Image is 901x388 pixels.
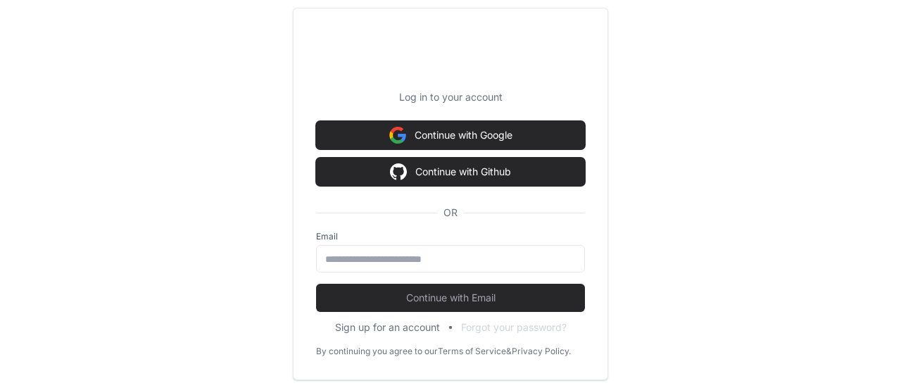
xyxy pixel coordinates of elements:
button: Forgot your password? [461,320,567,334]
div: By continuing you agree to our [316,346,438,357]
button: Continue with Github [316,158,585,186]
p: Log in to your account [316,90,585,104]
button: Continue with Google [316,121,585,149]
img: Sign in with google [390,158,407,186]
label: Email [316,231,585,242]
img: Sign in with google [389,121,406,149]
span: Continue with Email [316,291,585,305]
a: Privacy Policy. [512,346,571,357]
div: & [506,346,512,357]
span: OR [438,206,463,220]
button: Continue with Email [316,284,585,312]
button: Sign up for an account [335,320,440,334]
a: Terms of Service [438,346,506,357]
